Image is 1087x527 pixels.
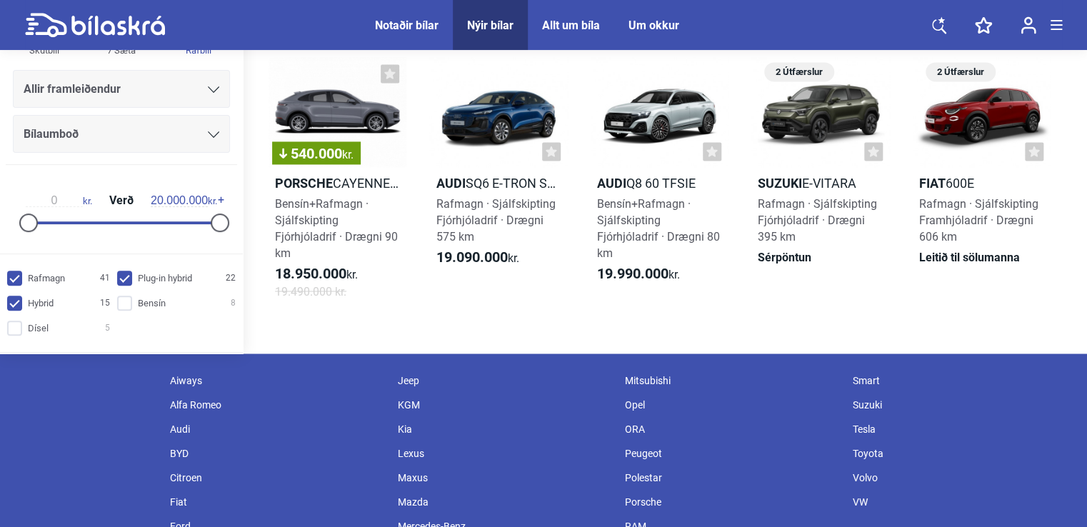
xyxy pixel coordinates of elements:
[138,271,192,286] span: Plug-in hybrid
[913,57,1051,312] a: 2 ÚtfærslurFiat600eRafmagn · SjálfskiptingFramhjóladrif · Drægni 606 kmLeitið til sölumanna
[919,176,946,191] b: Fiat
[933,62,988,81] span: 2 Útfærslur
[275,265,346,282] b: 18.950.000
[591,57,728,312] a: AudiQ8 60 TFSIeBensín+Rafmagn · SjálfskiptingFjórhjóladrif · Drægni 80 km19.990.000kr.
[391,441,618,465] div: Lexus
[919,197,1038,244] span: Rafmagn · Sjálfskipting Framhjóladrif · Drægni 606 km
[138,296,166,311] span: Bensín
[24,79,121,99] span: Allir framleiðendur
[436,197,555,244] span: Rafmagn · Sjálfskipting Fjórhjóladrif · Drægni 575 km
[597,176,626,191] b: Audi
[269,175,406,191] h2: Cayenne Coupe E-Hybrid
[542,19,600,32] a: Allt um bíla
[163,416,390,441] div: Audi
[846,441,1073,465] div: Toyota
[628,19,679,32] a: Um okkur
[391,392,618,416] div: KGM
[618,489,845,513] div: Porsche
[846,392,1073,416] div: Suzuki
[275,266,358,283] span: kr.
[163,465,390,489] div: Citroen
[375,19,439,32] a: Notaðir bílar
[391,416,618,441] div: Kia
[106,195,137,206] span: Verð
[429,57,567,312] a: AudiSQ6 e-tron Sportback QuattroRafmagn · SjálfskiptingFjórhjóladrif · Drægni 575 km19.090.000kr.
[275,197,398,260] span: Bensín+Rafmagn · Sjálfskipting Fjórhjóladrif · Drægni 90 km
[151,194,217,207] span: kr.
[913,249,1051,266] div: Leitið til sölumanna
[391,489,618,513] div: Mazda
[100,296,110,311] span: 15
[391,368,618,392] div: Jeep
[100,271,110,286] span: 41
[1021,16,1036,34] img: user-login.svg
[163,441,390,465] div: BYD
[597,266,680,283] span: kr.
[846,416,1073,441] div: Tesla
[591,175,728,191] h2: Q8 60 TFSIe
[28,321,49,336] span: Dísel
[10,42,79,59] div: Skutbíll
[275,176,333,191] b: Porsche
[618,441,845,465] div: Peugeot
[913,175,1051,191] h2: 600e
[231,296,236,311] span: 8
[751,57,889,312] a: 2 ÚtfærslurSuzukie-VitaraRafmagn · SjálfskiptingFjórhjóladrif · Drægni 395 kmSérpöntun
[758,176,802,191] b: Suzuki
[163,392,390,416] div: Alfa Romeo
[436,249,519,266] span: kr.
[279,146,354,161] span: 540.000
[24,124,79,144] span: Bílaumboð
[28,271,65,286] span: Rafmagn
[87,42,156,59] div: 7 Sæta
[618,368,845,392] div: Mitsubishi
[618,392,845,416] div: Opel
[226,271,236,286] span: 22
[618,465,845,489] div: Polestar
[751,175,889,191] h2: e-Vitara
[26,194,92,207] span: kr.
[597,197,720,260] span: Bensín+Rafmagn · Sjálfskipting Fjórhjóladrif · Drægni 80 km
[164,42,233,59] div: Rafbíll
[751,249,889,266] div: Sérpöntun
[618,416,845,441] div: ORA
[597,265,668,282] b: 19.990.000
[28,296,54,311] span: Hybrid
[846,465,1073,489] div: Volvo
[342,148,354,161] span: kr.
[269,57,406,312] a: 540.000kr.PorscheCayenne Coupe E-HybridBensín+Rafmagn · SjálfskiptingFjórhjóladrif · Drægni 90 km...
[275,283,346,299] span: 19.490.000 kr.
[163,368,390,392] div: Aiways
[758,197,877,244] span: Rafmagn · Sjálfskipting Fjórhjóladrif · Drægni 395 km
[846,368,1073,392] div: Smart
[436,249,507,266] b: 19.090.000
[429,175,567,191] h2: SQ6 e-tron Sportback Quattro
[846,489,1073,513] div: VW
[467,19,514,32] a: Nýir bílar
[436,176,465,191] b: Audi
[771,62,827,81] span: 2 Útfærslur
[391,465,618,489] div: Maxus
[105,321,110,336] span: 5
[163,489,390,513] div: Fiat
